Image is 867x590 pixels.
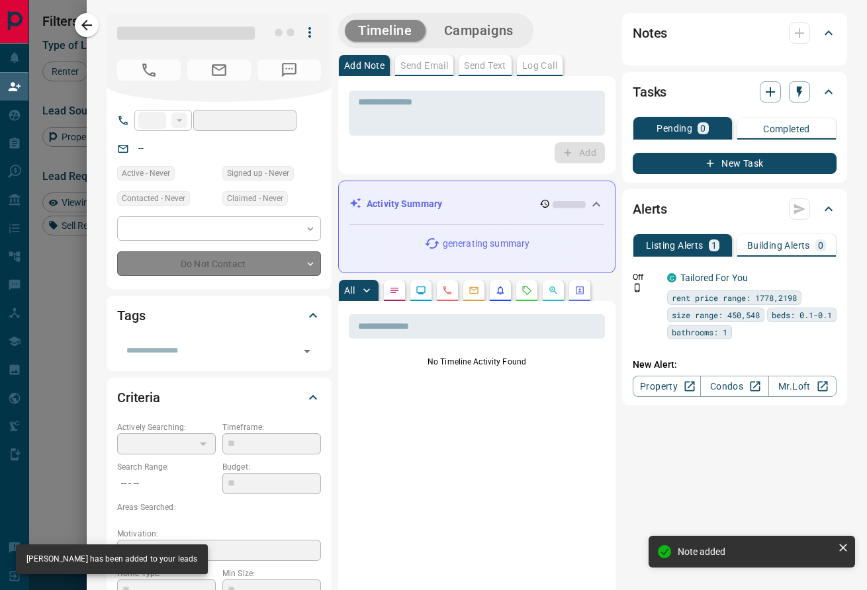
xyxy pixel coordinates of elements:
h2: Tags [117,305,145,326]
p: Completed [763,124,810,134]
p: Areas Searched: [117,501,321,513]
p: Activity Summary [367,197,442,211]
svg: Agent Actions [574,285,585,296]
div: Criteria [117,382,321,413]
div: Do Not Contact [117,251,321,276]
p: Listing Alerts [646,241,704,250]
svg: Lead Browsing Activity [416,285,426,296]
svg: Listing Alerts [495,285,506,296]
a: Property [633,376,701,397]
h2: Criteria [117,387,160,408]
div: Alerts [633,193,837,225]
button: Timeline [345,20,426,42]
p: Search Range: [117,461,216,473]
p: Off [633,271,659,283]
p: No Timeline Activity Found [349,356,605,368]
p: 1 [711,241,717,250]
p: Min Size: [222,568,321,579]
span: size range: 450,548 [672,308,760,321]
svg: Calls [442,285,453,296]
div: [PERSON_NAME] has been added to your leads [26,548,197,570]
p: Actively Searching: [117,421,216,433]
span: No Number [257,60,321,81]
button: New Task [633,153,837,174]
div: condos.ca [667,273,676,282]
div: Activity Summary [349,192,604,216]
span: Contacted - Never [122,192,185,205]
svg: Push Notification Only [633,283,642,292]
a: Mr.Loft [768,376,837,397]
span: No Number [117,60,181,81]
p: Motivation: [117,528,321,540]
p: 0 [700,124,706,133]
p: -- - -- [117,473,216,495]
svg: Requests [522,285,532,296]
p: 0 [818,241,823,250]
span: beds: 0.1-0.1 [772,308,832,321]
div: Note added [678,546,833,557]
span: Active - Never [122,167,170,180]
p: All [344,286,355,295]
button: Open [298,342,316,360]
p: Budget: [222,461,321,473]
span: Signed up - Never [227,167,289,180]
button: Campaigns [431,20,527,42]
p: New Alert: [633,358,837,372]
p: Pending [657,124,692,133]
span: Claimed - Never [227,192,283,205]
svg: Opportunities [548,285,559,296]
p: generating summary [443,237,529,251]
span: bathrooms: 1 [672,325,727,339]
a: Tailored For You [680,273,748,283]
a: Condos [700,376,768,397]
div: Notes [633,17,837,49]
h2: Notes [633,22,667,44]
p: Timeframe: [222,421,321,433]
span: No Email [187,60,251,81]
div: Tags [117,300,321,331]
span: rent price range: 1778,2198 [672,291,797,304]
svg: Notes [389,285,400,296]
a: -- [138,143,144,153]
svg: Emails [469,285,479,296]
p: Building Alerts [747,241,810,250]
h2: Alerts [633,198,667,220]
p: Add Note [344,61,385,70]
h2: Tasks [633,81,666,103]
div: Tasks [633,76,837,108]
